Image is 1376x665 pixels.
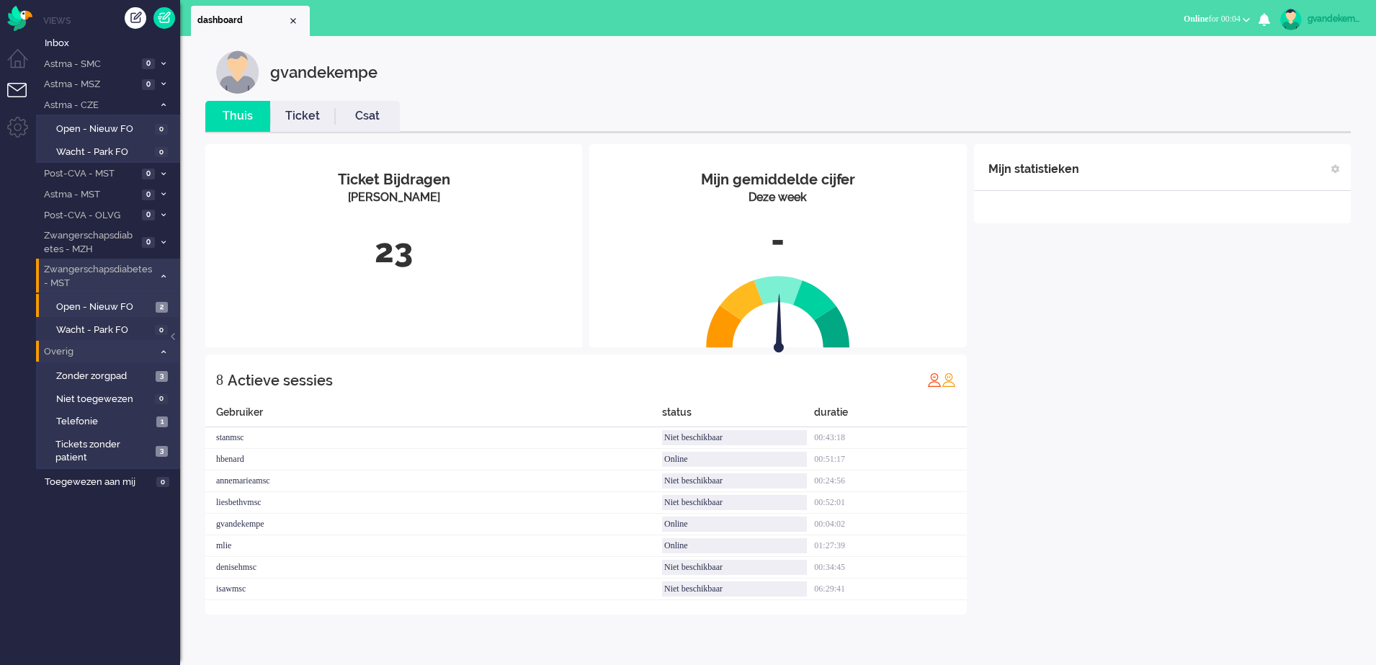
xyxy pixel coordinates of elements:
li: Dashboard menu [7,49,40,81]
span: 2 [156,302,168,313]
img: arrow.svg [748,294,810,356]
span: 3 [156,446,168,457]
div: 00:04:02 [814,514,966,535]
div: 23 [216,228,571,275]
img: avatar [1280,9,1302,30]
span: Wacht - Park FO [56,323,151,337]
div: Online [662,517,807,532]
span: Astma - MSZ [42,78,138,92]
a: Inbox [42,35,180,50]
button: Onlinefor 00:04 [1175,9,1259,30]
div: [PERSON_NAME] [216,189,571,206]
div: stanmsc [205,427,662,449]
a: Open - Nieuw FO 2 [42,298,179,314]
li: Views [43,14,180,27]
div: 00:43:18 [814,427,966,449]
a: gvandekempe [1277,9,1362,30]
span: Open - Nieuw FO [56,122,151,136]
div: 01:27:39 [814,535,966,557]
a: Wacht - Park FO 0 [42,143,179,159]
li: Csat [335,101,400,132]
span: 0 [155,147,168,158]
span: 0 [155,325,168,336]
span: Post-CVA - MST [42,167,138,181]
span: 3 [156,371,168,382]
div: gvandekempe [270,50,377,94]
span: Open - Nieuw FO [56,300,152,314]
li: Admin menu [7,117,40,149]
a: Wacht - Park FO 0 [42,321,179,337]
div: status [662,405,814,427]
span: Wacht - Park FO [56,146,151,159]
div: denisehmsc [205,557,662,579]
div: Gebruiker [205,405,662,427]
div: Close tab [287,15,299,27]
div: 00:51:17 [814,449,966,470]
li: Thuis [205,101,270,132]
span: 0 [142,210,155,220]
a: Telefonie 1 [42,413,179,429]
span: Zonder zorgpad [56,370,152,383]
span: dashboard [197,14,287,27]
li: Onlinefor 00:04 [1175,4,1259,36]
span: Online [1184,14,1209,24]
div: isawmsc [205,579,662,600]
span: Post-CVA - OLVG [42,209,138,223]
div: Online [662,452,807,467]
a: Niet toegewezen 0 [42,390,179,406]
div: gvandekempe [1308,12,1362,26]
div: Actieve sessies [228,366,333,395]
div: duratie [814,405,966,427]
div: - [600,217,955,264]
span: Zwangerschapsdiabetes - MZH [42,229,138,256]
a: Csat [335,108,400,125]
div: Niet beschikbaar [662,473,807,488]
div: Creëer ticket [125,7,146,29]
img: profile_orange.svg [942,372,956,387]
div: mlie [205,535,662,557]
div: 00:34:45 [814,557,966,579]
a: Omnidesk [7,9,32,20]
img: customer.svg [216,50,259,94]
a: Toegewezen aan mij 0 [42,473,180,489]
span: 0 [142,169,155,179]
a: Thuis [205,108,270,125]
span: 0 [142,79,155,90]
div: Niet beschikbaar [662,581,807,597]
li: Ticket [270,101,335,132]
li: Tickets menu [7,83,40,115]
span: Astma - CZE [42,99,153,112]
span: Astma - MST [42,188,138,202]
div: Ticket Bijdragen [216,169,571,190]
div: Niet beschikbaar [662,495,807,510]
span: 0 [142,189,155,200]
a: Open - Nieuw FO 0 [42,120,179,136]
li: Dashboard [191,6,310,36]
span: for 00:04 [1184,14,1241,24]
img: profile_red.svg [927,372,942,387]
a: Tickets zonder patient 3 [42,436,179,465]
div: liesbethvmsc [205,492,662,514]
span: Toegewezen aan mij [45,476,152,489]
img: flow_omnibird.svg [7,6,32,31]
img: semi_circle.svg [706,275,850,348]
div: annemarieamsc [205,470,662,492]
div: Deze week [600,189,955,206]
span: Tickets zonder patient [55,438,151,465]
span: 0 [156,477,169,488]
span: Inbox [45,37,180,50]
span: Astma - SMC [42,58,138,71]
a: Quick Ticket [153,7,175,29]
span: Zwangerschapsdiabetes - MST [42,263,153,290]
span: 0 [155,394,168,405]
a: Zonder zorgpad 3 [42,367,179,383]
div: Mijn statistieken [988,155,1079,184]
div: 8 [216,365,223,394]
span: Telefonie [56,415,153,429]
span: Niet toegewezen [56,393,151,406]
div: 06:29:41 [814,579,966,600]
div: Mijn gemiddelde cijfer [600,169,955,190]
div: hbenard [205,449,662,470]
span: 0 [155,124,168,135]
span: 1 [156,416,168,427]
